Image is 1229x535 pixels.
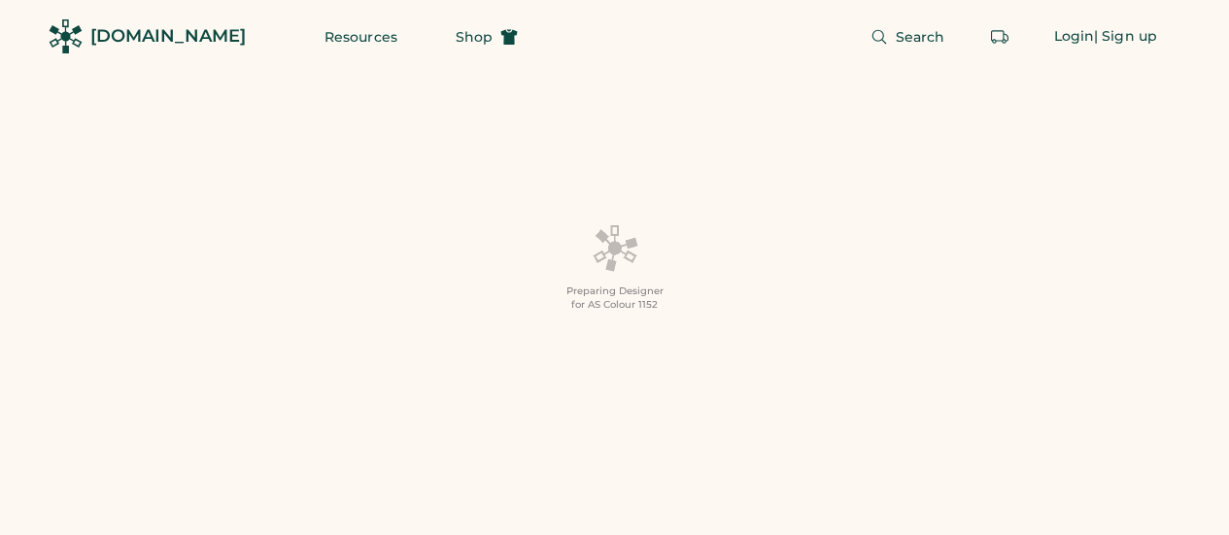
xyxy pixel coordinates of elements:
button: Resources [301,17,421,56]
img: Rendered Logo - Screens [49,19,83,53]
div: | Sign up [1094,27,1157,47]
div: [DOMAIN_NAME] [90,24,246,49]
button: Retrieve an order [980,17,1019,56]
img: Platens-Black-Loader-Spin-rich%20black.webp [592,223,638,272]
div: Login [1054,27,1095,47]
button: Shop [432,17,541,56]
span: Search [896,30,945,44]
span: Shop [456,30,493,44]
button: Search [847,17,969,56]
div: Preparing Designer for AS Colour 1152 [566,284,664,312]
